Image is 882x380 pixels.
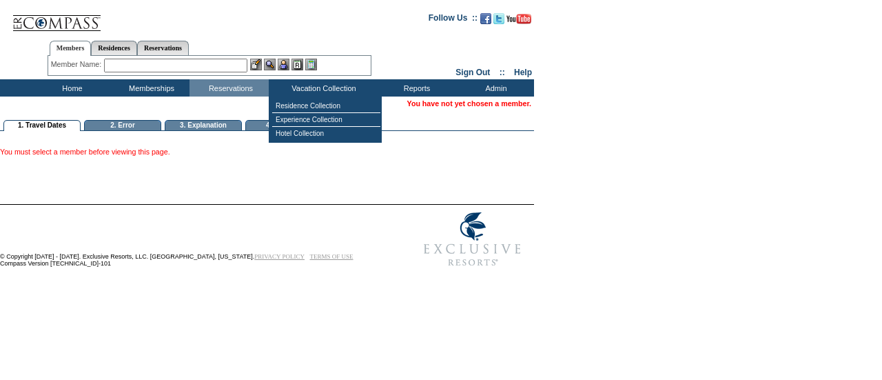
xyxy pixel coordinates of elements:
img: Impersonate [278,59,289,70]
img: Compass Home [12,3,101,32]
img: Reservations [291,59,303,70]
a: Become our fan on Facebook [480,17,491,26]
img: Follow us on Twitter [493,13,504,24]
a: Residences [91,41,137,55]
td: Memberships [110,79,189,97]
td: Hotel Collection [272,127,380,140]
img: Exclusive Resorts [411,205,534,274]
a: TERMS OF USE [310,253,353,260]
img: Subscribe to our YouTube Channel [506,14,531,24]
td: 1. Travel Dates [3,120,81,131]
span: :: [500,68,505,77]
a: Help [514,68,532,77]
img: b_calculator.gif [305,59,317,70]
td: Vacation Collection [269,79,376,97]
a: Sign Out [455,68,490,77]
td: 4. Property [245,120,322,131]
a: Subscribe to our YouTube Channel [506,17,531,26]
a: PRIVACY POLICY [254,253,305,260]
td: 3. Explanation [165,120,242,131]
a: Reservations [137,41,189,55]
td: Residence Collection [272,99,380,113]
img: View [264,59,276,70]
td: Reservations [189,79,269,97]
td: Experience Collection [272,113,380,127]
td: Admin [455,79,534,97]
a: Members [50,41,92,56]
td: Reports [376,79,455,97]
td: Follow Us :: [429,12,478,28]
td: 2. Error [84,120,161,131]
img: Become our fan on Facebook [480,13,491,24]
img: b_edit.gif [250,59,262,70]
span: You have not yet chosen a member. [407,99,531,108]
a: Follow us on Twitter [493,17,504,26]
td: Home [31,79,110,97]
div: Member Name: [51,59,104,70]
